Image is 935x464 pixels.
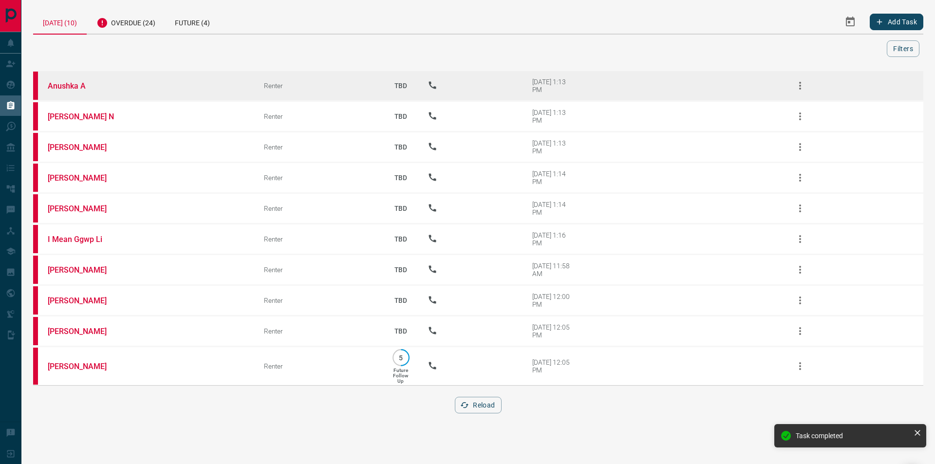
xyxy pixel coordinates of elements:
[33,194,38,223] div: property.ca
[389,165,413,191] p: TBD
[389,287,413,314] p: TBD
[264,266,374,274] div: Renter
[48,112,121,121] a: [PERSON_NAME] N
[532,139,574,155] div: [DATE] 1:13 PM
[264,82,374,90] div: Renter
[48,235,121,244] a: I Mean Ggwp Li
[397,354,405,361] p: 5
[389,134,413,160] p: TBD
[33,286,38,315] div: property.ca
[33,10,87,35] div: [DATE] (10)
[532,293,574,308] div: [DATE] 12:00 PM
[48,204,121,213] a: [PERSON_NAME]
[389,318,413,344] p: TBD
[389,257,413,283] p: TBD
[887,40,919,57] button: Filters
[455,397,501,413] button: Reload
[264,327,374,335] div: Renter
[48,296,121,305] a: [PERSON_NAME]
[389,226,413,252] p: TBD
[532,231,574,247] div: [DATE] 1:16 PM
[165,10,220,34] div: Future (4)
[796,432,910,440] div: Task completed
[264,143,374,151] div: Renter
[48,362,121,371] a: [PERSON_NAME]
[33,133,38,161] div: property.ca
[33,317,38,345] div: property.ca
[48,265,121,275] a: [PERSON_NAME]
[532,323,574,339] div: [DATE] 12:05 PM
[264,112,374,120] div: Renter
[532,170,574,186] div: [DATE] 1:14 PM
[264,297,374,304] div: Renter
[33,256,38,284] div: property.ca
[532,262,574,278] div: [DATE] 11:58 AM
[33,164,38,192] div: property.ca
[264,204,374,212] div: Renter
[48,81,121,91] a: Anushka A
[839,10,862,34] button: Select Date Range
[389,103,413,130] p: TBD
[532,358,574,374] div: [DATE] 12:05 PM
[532,201,574,216] div: [DATE] 1:14 PM
[870,14,923,30] button: Add Task
[48,327,121,336] a: [PERSON_NAME]
[532,109,574,124] div: [DATE] 1:13 PM
[33,102,38,130] div: property.ca
[264,362,374,370] div: Renter
[532,78,574,93] div: [DATE] 1:13 PM
[33,225,38,253] div: property.ca
[393,368,408,384] p: Future Follow Up
[87,10,165,34] div: Overdue (24)
[33,348,38,385] div: property.ca
[264,174,374,182] div: Renter
[48,143,121,152] a: [PERSON_NAME]
[33,72,38,100] div: property.ca
[389,195,413,222] p: TBD
[389,73,413,99] p: TBD
[264,235,374,243] div: Renter
[48,173,121,183] a: [PERSON_NAME]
